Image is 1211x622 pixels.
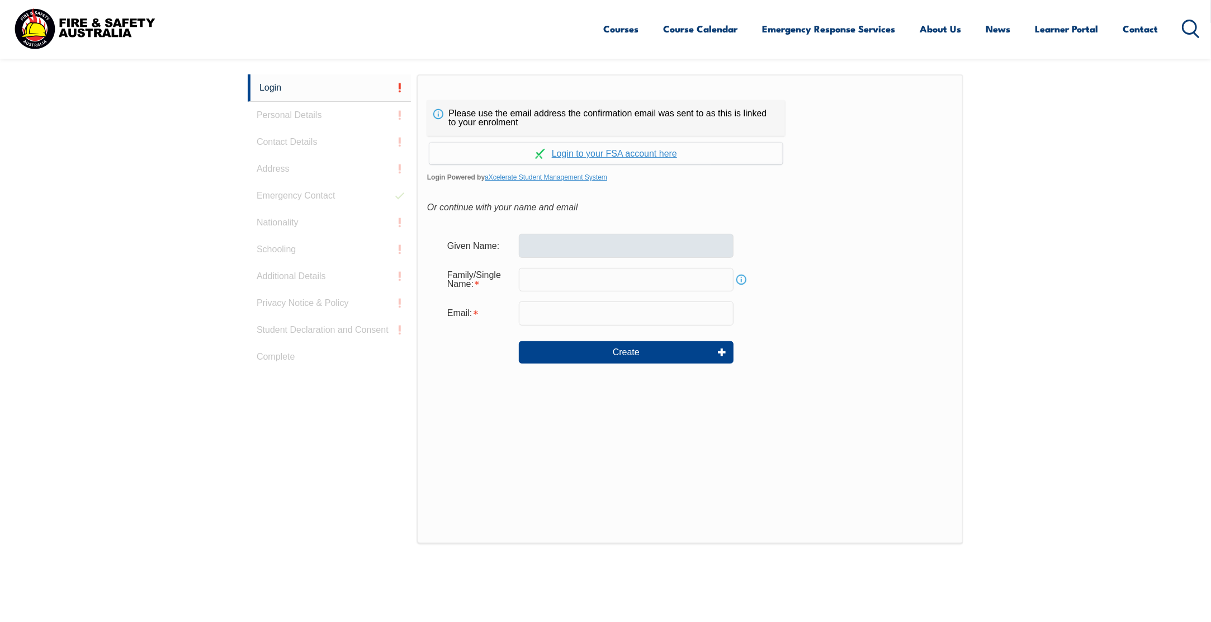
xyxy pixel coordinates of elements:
a: Info [734,272,749,288]
button: Create [519,341,734,364]
div: Or continue with your name and email [427,199,953,216]
div: Please use the email address the confirmation email was sent to as this is linked to your enrolment [427,100,785,136]
a: News [986,14,1011,44]
img: Log in withaxcelerate [535,149,545,159]
div: Given Name: [438,235,519,256]
a: Login [248,74,411,102]
a: Learner Portal [1035,14,1099,44]
a: aXcelerate Student Management System [485,173,607,181]
a: Courses [604,14,639,44]
span: Login Powered by [427,169,953,186]
div: Family/Single Name is required. [438,265,519,295]
div: Email is required. [438,303,519,324]
a: About Us [920,14,962,44]
a: Course Calendar [664,14,738,44]
a: Emergency Response Services [763,14,896,44]
a: Contact [1123,14,1158,44]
